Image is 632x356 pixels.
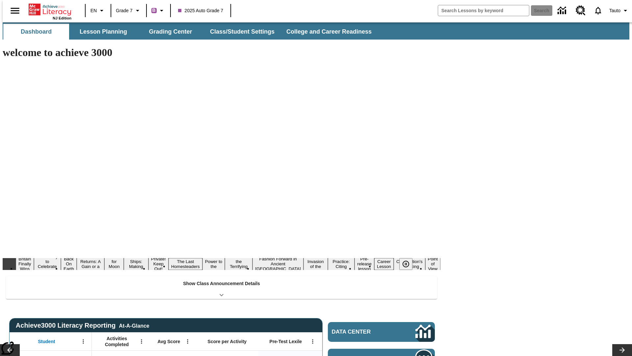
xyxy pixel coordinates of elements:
button: Grade: Grade 7, Select a grade [113,5,144,16]
div: SubNavbar [3,24,378,40]
button: Profile/Settings [607,5,632,16]
a: Data Center [554,2,572,20]
button: Language: EN, Select a language [88,5,109,16]
button: Slide 3 Back On Earth [61,255,77,272]
h1: welcome to achieve 3000 [3,46,440,59]
span: Activities Completed [95,336,139,347]
button: Dashboard [3,24,69,40]
span: Grade 7 [116,7,133,14]
div: Home [29,2,71,20]
button: Grading Center [138,24,203,40]
a: Notifications [590,2,607,19]
div: At-A-Glance [119,322,149,329]
button: Boost Class color is purple. Change class color [149,5,168,16]
button: Slide 9 Solar Power to the People [202,253,225,275]
span: NJ Edition [53,16,71,20]
span: 2025 Auto Grade 7 [178,7,224,14]
button: College and Career Readiness [281,24,377,40]
button: Open side menu [5,1,25,20]
button: Open Menu [137,337,146,346]
span: B [152,6,156,15]
div: Show Class Announcement Details [6,276,437,299]
button: Slide 12 The Invasion of the Free CD [303,253,328,275]
span: Avg Score [157,339,180,344]
button: Slide 6 Cruise Ships: Making Waves [124,253,148,275]
button: Slide 10 Attack of the Terrifying Tomatoes [225,253,252,275]
span: Score per Activity [208,339,247,344]
span: Tauto [609,7,620,14]
button: Slide 14 Pre-release lesson [355,255,374,272]
button: Lesson Planning [70,24,136,40]
button: Slide 5 Time for Moon Rules? [104,253,124,275]
span: EN [91,7,97,14]
button: Slide 8 The Last Homesteaders [169,258,202,270]
button: Open Menu [308,337,318,346]
a: Data Center [328,322,435,342]
button: Lesson carousel, Next [612,344,632,356]
div: Pause [399,258,419,270]
button: Pause [399,258,412,270]
button: Slide 1 Britain Finally Wins [16,255,34,272]
button: Open Menu [183,337,193,346]
button: Slide 16 The Constitution's Balancing Act [394,253,425,275]
button: Slide 4 Free Returns: A Gain or a Drain? [77,253,104,275]
a: Resource Center, Will open in new tab [572,2,590,19]
span: Pre-Test Lexile [270,339,302,344]
div: SubNavbar [3,22,629,40]
button: Class/Student Settings [205,24,280,40]
button: Open Menu [78,337,88,346]
a: Home [29,3,71,16]
button: Slide 2 Get Ready to Celebrate Juneteenth! [34,253,61,275]
input: search field [438,5,529,16]
button: Slide 15 Career Lesson [374,258,394,270]
button: Slide 17 Point of View [425,255,440,272]
span: Achieve3000 Literacy Reporting [16,322,149,329]
span: Data Center [332,329,393,335]
button: Slide 7 Private! Keep Out! [148,255,169,272]
span: Student [38,339,55,344]
button: Slide 13 Mixed Practice: Citing Evidence [328,253,355,275]
button: Slide 11 Fashion Forward in Ancient Rome [252,255,303,272]
p: Show Class Announcement Details [183,280,260,287]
